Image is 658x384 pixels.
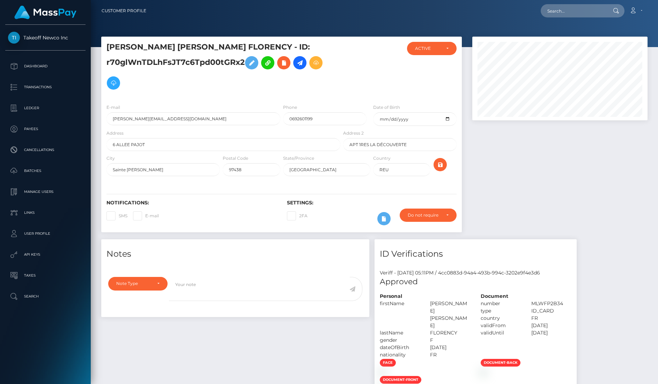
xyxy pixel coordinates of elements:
[407,42,457,55] button: ACTIVE
[5,78,86,96] a: Transactions
[8,187,83,197] p: Manage Users
[287,200,457,206] h6: Settings:
[375,300,425,329] div: firstName
[8,249,83,260] p: API Keys
[8,291,83,302] p: Search
[380,369,385,375] img: 7f188449-2db1-4a2e-a50e-8b5f137f52e2
[380,359,396,367] span: face
[8,166,83,176] p: Batches
[408,212,441,218] div: Do not require
[526,300,577,307] div: MLWFP2B34
[106,104,120,111] label: E-mail
[375,351,425,359] div: nationality
[475,315,526,322] div: country
[5,183,86,201] a: Manage Users
[106,211,127,220] label: SMS
[400,209,457,222] button: Do not require
[380,293,402,299] strong: Personal
[8,82,83,92] p: Transactions
[380,277,571,287] h5: Approved
[526,322,577,329] div: [DATE]
[287,211,308,220] label: 2FA
[223,155,248,161] label: Postal Code
[108,277,168,290] button: Note Type
[481,293,508,299] strong: Document
[283,104,297,111] label: Phone
[102,3,146,18] a: Customer Profile
[106,42,337,93] h5: [PERSON_NAME] [PERSON_NAME] FLORENCY - ID: r70glWnTDLhFsJT7c6Tpd00tGRx2
[526,329,577,337] div: [DATE]
[5,120,86,138] a: Payees
[425,300,475,329] div: [PERSON_NAME] [PERSON_NAME]
[475,329,526,337] div: validUntil
[475,322,526,329] div: validFrom
[425,344,475,351] div: [DATE]
[425,337,475,344] div: F
[375,337,425,344] div: gender
[5,58,86,75] a: Dashboard
[133,211,159,220] label: E-mail
[14,6,76,19] img: MassPay Logo
[475,307,526,315] div: type
[5,246,86,263] a: API Keys
[8,228,83,239] p: User Profile
[481,369,486,375] img: f25f20c9-5ca9-4187-8a68-77b666d6d0f4
[116,281,151,286] div: Note Type
[475,300,526,307] div: number
[380,248,571,260] h4: ID Verifications
[8,124,83,134] p: Payees
[380,376,421,384] span: document-front
[541,4,606,17] input: Search...
[8,270,83,281] p: Taxes
[343,130,364,136] label: Address 2
[8,61,83,71] p: Dashboard
[8,103,83,113] p: Ledger
[106,155,115,161] label: City
[106,200,276,206] h6: Notifications:
[5,35,86,41] span: Takeoff Newco Inc
[5,288,86,305] a: Search
[375,344,425,351] div: dateOfBirth
[283,155,314,161] label: State/Province
[8,32,20,44] img: Takeoff Newco Inc
[106,248,364,260] h4: Notes
[373,104,400,111] label: Date of Birth
[8,208,83,218] p: Links
[425,351,475,359] div: FR
[5,225,86,242] a: User Profile
[425,329,475,337] div: FLORENCY
[375,329,425,337] div: lastName
[5,141,86,159] a: Cancellations
[526,315,577,322] div: FR
[5,99,86,117] a: Ledger
[375,269,577,277] div: Veriff - [DATE] 05:11PM / 4cc0883d-94a4-493b-994c-3202e9f4e3d6
[293,56,306,69] a: Initiate Payout
[526,307,577,315] div: ID_CARD
[106,130,124,136] label: Address
[5,267,86,284] a: Taxes
[8,145,83,155] p: Cancellations
[373,155,391,161] label: Country
[5,204,86,221] a: Links
[5,162,86,180] a: Batches
[481,359,520,367] span: document-back
[415,46,441,51] div: ACTIVE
